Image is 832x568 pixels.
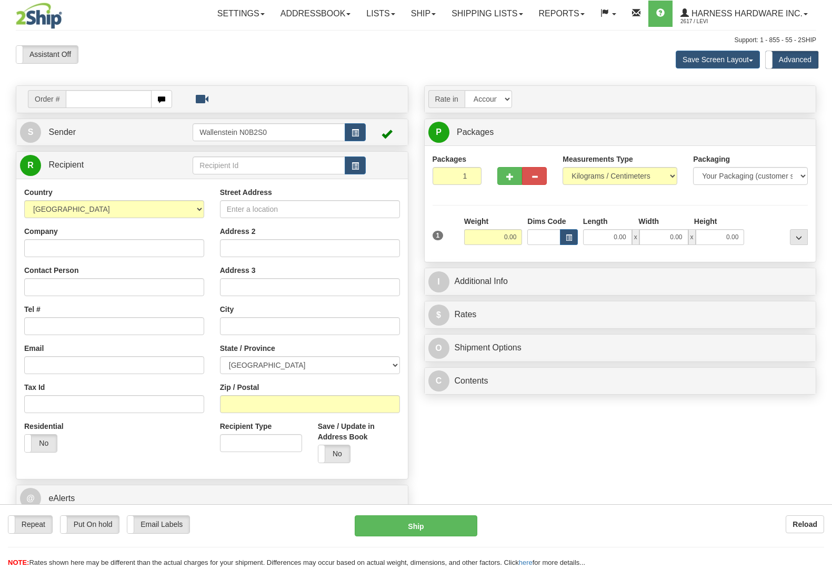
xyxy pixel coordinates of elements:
[428,337,813,359] a: OShipment Options
[220,304,234,315] label: City
[24,304,41,315] label: Tel #
[355,515,477,536] button: Ship
[220,187,272,198] label: Street Address
[766,51,818,68] label: Advanced
[28,90,66,108] span: Order #
[676,51,760,68] button: Save Screen Layout
[273,1,359,27] a: Addressbook
[20,122,193,143] a: S Sender
[428,338,449,359] span: O
[220,265,256,276] label: Address 3
[428,122,813,143] a: P Packages
[220,226,256,237] label: Address 2
[688,229,696,245] span: x
[24,187,53,198] label: Country
[428,271,813,292] a: IAdditional Info
[531,1,593,27] a: Reports
[318,421,400,442] label: Save / Update in Address Book
[786,515,824,533] button: Reload
[220,421,272,432] label: Recipient Type
[428,305,449,326] span: $
[793,520,817,528] b: Reload
[193,156,345,174] input: Recipient Id
[632,229,639,245] span: x
[519,559,533,566] a: here
[220,343,275,354] label: State / Province
[24,265,78,276] label: Contact Person
[16,3,62,29] img: logo2617.jpg
[563,154,633,164] label: Measurements Type
[403,1,444,27] a: Ship
[428,271,449,292] span: I
[24,343,44,354] label: Email
[20,154,174,176] a: R Recipient
[16,46,78,63] label: Assistant Off
[428,370,449,391] span: C
[689,9,803,18] span: Harness Hardware Inc.
[433,231,444,240] span: 1
[8,516,52,533] label: Repeat
[673,1,816,27] a: Harness Hardware Inc. 2617 / Levi
[48,128,76,136] span: Sender
[24,421,64,432] label: Residential
[808,230,831,338] iframe: chat widget
[20,488,41,509] span: @
[527,216,566,227] label: Dims Code
[20,488,404,510] a: @ eAlerts
[25,435,57,452] label: No
[20,122,41,143] span: S
[61,516,119,533] label: Put On hold
[16,36,816,45] div: Support: 1 - 855 - 55 - 2SHIP
[428,370,813,392] a: CContents
[790,229,808,245] div: ...
[193,123,345,141] input: Sender Id
[8,559,29,566] span: NOTE:
[428,122,449,143] span: P
[209,1,273,27] a: Settings
[694,216,717,227] label: Height
[444,1,530,27] a: Shipping lists
[693,154,730,164] label: Packaging
[428,90,465,108] span: Rate in
[48,494,75,503] span: eAlerts
[24,226,58,237] label: Company
[638,216,659,227] label: Width
[48,160,84,169] span: Recipient
[433,154,467,164] label: Packages
[464,216,488,227] label: Weight
[428,304,813,326] a: $Rates
[358,1,403,27] a: Lists
[20,155,41,176] span: R
[457,128,494,136] span: Packages
[127,516,189,533] label: Email Labels
[680,16,759,27] span: 2617 / Levi
[318,445,350,462] label: No
[220,200,400,218] input: Enter a location
[583,216,608,227] label: Length
[24,382,45,393] label: Tax Id
[220,382,259,393] label: Zip / Postal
